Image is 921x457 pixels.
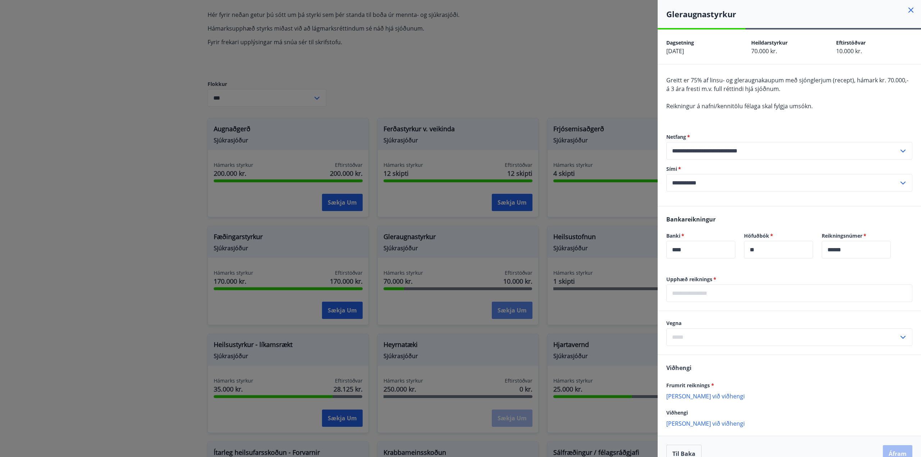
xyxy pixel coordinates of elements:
[666,232,735,239] label: Banki
[666,284,912,302] div: Upphæð reiknings
[666,133,912,141] label: Netfang
[666,165,912,173] label: Sími
[666,409,688,416] span: Viðhengi
[751,39,788,46] span: Heildarstyrkur
[666,9,921,19] h4: Gleraugnastyrkur
[666,382,714,389] span: Frumrit reiknings
[836,39,866,46] span: Eftirstöðvar
[836,47,862,55] span: 10.000 kr.
[822,232,891,239] label: Reikningsnúmer
[666,392,912,399] p: [PERSON_NAME] við viðhengi
[666,364,691,372] span: Viðhengi
[666,320,912,327] label: Vegna
[666,420,912,427] p: [PERSON_NAME] við viðhengi
[666,47,684,55] span: [DATE]
[751,47,777,55] span: 70.000 kr.
[744,232,813,239] label: Höfuðbók
[666,276,912,283] label: Upphæð reiknings
[666,76,908,93] span: Greitt er 75% af linsu- og gleraugnakaupum með sjónglerjum (recept), hámark kr. 70.000,- á 3 ára ...
[666,39,694,46] span: Dagsetning
[666,102,813,110] span: Reikningur á nafni/kennitölu félaga skal fylgja umsókn.
[666,215,716,223] span: Bankareikningur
